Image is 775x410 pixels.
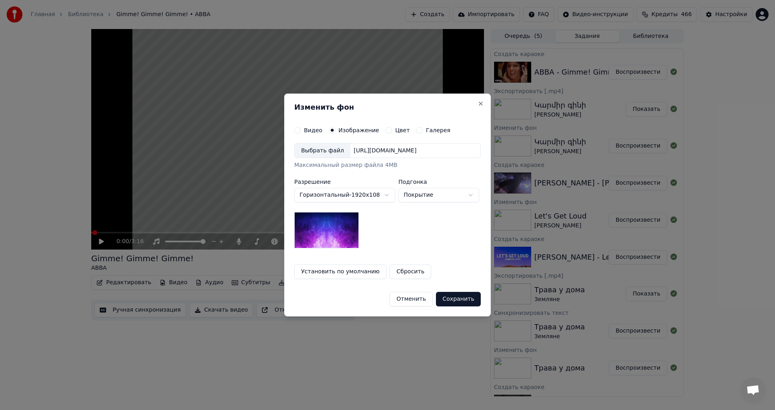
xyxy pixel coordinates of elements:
[304,127,323,133] label: Видео
[294,104,481,111] h2: Изменить фон
[294,264,386,279] button: Установить по умолчанию
[390,264,431,279] button: Сбросить
[350,147,420,155] div: [URL][DOMAIN_NAME]
[295,144,350,158] div: Выбрать файл
[339,127,379,133] label: Изображение
[294,179,395,185] label: Разрешение
[426,127,450,133] label: Галерея
[436,292,481,306] button: Сохранить
[395,127,410,133] label: Цвет
[390,292,433,306] button: Отменить
[294,162,481,170] div: Максимальный размер файла 4MB
[398,179,479,185] label: Подгонка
